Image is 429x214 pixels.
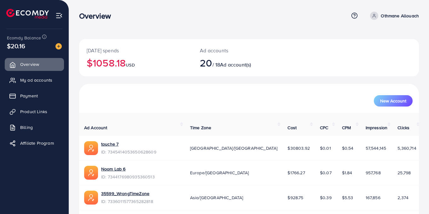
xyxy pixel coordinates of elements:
[20,108,47,115] span: Product Links
[320,194,332,201] span: $0.39
[5,74,64,86] a: My ad accounts
[101,166,126,172] a: Noom Lab 6
[366,170,381,176] span: 957,768
[5,90,64,102] a: Payment
[380,99,406,103] span: New Account
[101,149,156,155] span: ID: 7345414053650628609
[5,137,64,149] a: Affiliate Program
[101,141,119,147] a: touche 7
[5,58,64,71] a: Overview
[101,190,149,197] a: 35599_WrongTimeZone
[84,124,107,131] span: Ad Account
[287,124,297,131] span: Cost
[190,170,249,176] span: Europe/[GEOGRAPHIC_DATA]
[5,121,64,134] a: Billing
[397,194,409,201] span: 2,374
[190,194,243,201] span: Asia/[GEOGRAPHIC_DATA]
[200,47,270,54] p: Ad accounts
[84,166,98,180] img: ic-ads-acc.e4c84228.svg
[320,145,331,151] span: $0.01
[397,124,409,131] span: Clicks
[220,61,251,68] span: Ad account(s)
[87,57,185,69] h2: $1058.18
[381,12,419,20] p: Othmane Allouach
[366,124,388,131] span: Impression
[342,124,351,131] span: CPM
[320,124,328,131] span: CPC
[87,47,185,54] p: [DATE] spends
[7,35,41,41] span: Ecomdy Balance
[190,145,278,151] span: [GEOGRAPHIC_DATA]/[GEOGRAPHIC_DATA]
[79,11,116,20] h3: Overview
[342,145,354,151] span: $0.54
[101,198,153,205] span: ID: 7336011577365282818
[374,95,413,107] button: New Account
[366,194,380,201] span: 167,856
[200,57,270,69] h2: / 18
[126,62,135,68] span: USD
[84,141,98,155] img: ic-ads-acc.e4c84228.svg
[402,186,424,209] iframe: Chat
[20,124,33,130] span: Billing
[20,77,52,83] span: My ad accounts
[20,93,38,99] span: Payment
[287,170,305,176] span: $1766.27
[342,170,352,176] span: $1.84
[397,145,416,151] span: 5,360,714
[20,61,39,67] span: Overview
[55,12,63,19] img: menu
[320,170,332,176] span: $0.07
[55,43,62,49] img: image
[287,145,310,151] span: $30803.92
[84,191,98,205] img: ic-ads-acc.e4c84228.svg
[287,194,303,201] span: $928.75
[366,145,386,151] span: 57,544,145
[20,140,54,146] span: Affiliate Program
[5,105,64,118] a: Product Links
[101,174,155,180] span: ID: 7344176980935360513
[190,124,211,131] span: Time Zone
[200,55,212,70] span: 20
[7,41,25,50] span: $20.16
[397,170,411,176] span: 25,798
[368,12,419,20] a: Othmane Allouach
[6,9,49,19] img: logo
[342,194,353,201] span: $5.53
